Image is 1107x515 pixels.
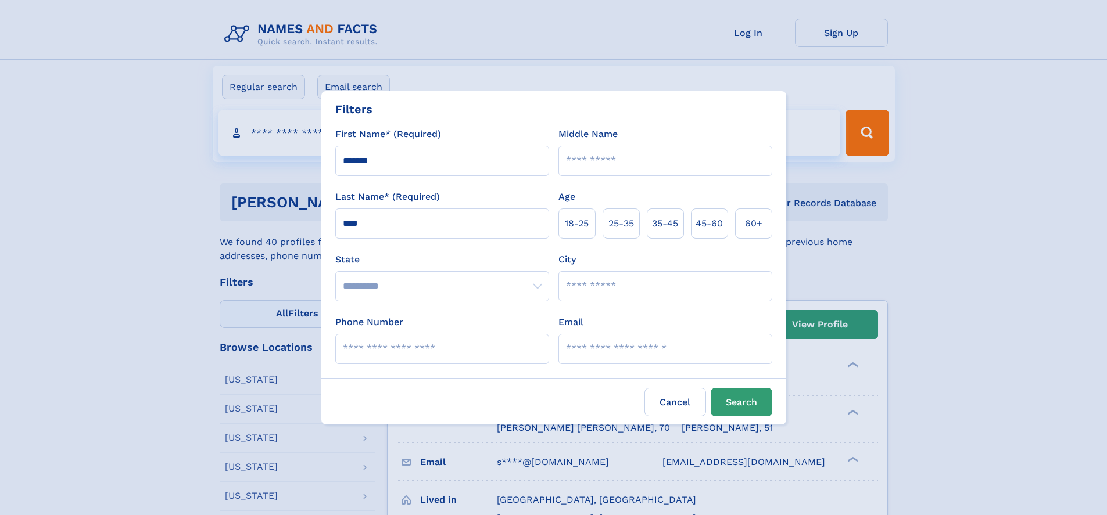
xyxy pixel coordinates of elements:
label: Age [558,190,575,204]
label: Last Name* (Required) [335,190,440,204]
span: 60+ [745,217,762,231]
label: Email [558,315,583,329]
span: 25‑35 [608,217,634,231]
label: State [335,253,549,266]
label: Middle Name [558,127,618,141]
label: Phone Number [335,315,403,329]
label: Cancel [644,388,706,416]
label: First Name* (Required) [335,127,441,141]
span: 18‑25 [565,217,589,231]
label: City [558,253,576,266]
button: Search [711,388,772,416]
span: 45‑60 [696,217,723,231]
span: 35‑45 [652,217,678,231]
div: Filters [335,100,372,118]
